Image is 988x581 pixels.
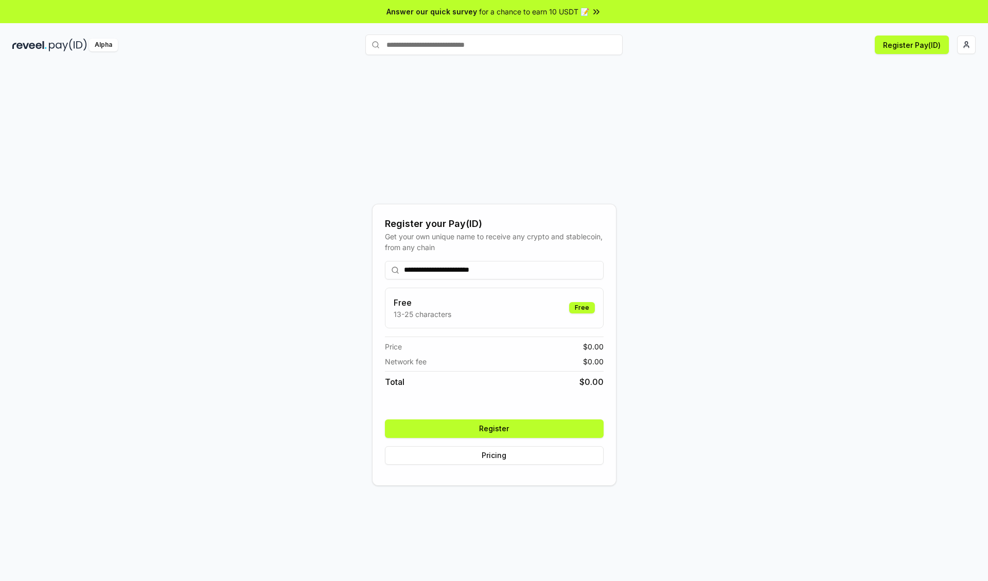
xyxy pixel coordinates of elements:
[12,39,47,51] img: reveel_dark
[875,36,949,54] button: Register Pay(ID)
[583,356,604,367] span: $ 0.00
[394,296,451,309] h3: Free
[479,6,589,17] span: for a chance to earn 10 USDT 📝
[385,419,604,438] button: Register
[49,39,87,51] img: pay_id
[583,341,604,352] span: $ 0.00
[394,309,451,320] p: 13-25 characters
[569,302,595,313] div: Free
[89,39,118,51] div: Alpha
[385,376,404,388] span: Total
[579,376,604,388] span: $ 0.00
[385,341,402,352] span: Price
[385,231,604,253] div: Get your own unique name to receive any crypto and stablecoin, from any chain
[385,217,604,231] div: Register your Pay(ID)
[385,356,427,367] span: Network fee
[385,446,604,465] button: Pricing
[386,6,477,17] span: Answer our quick survey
